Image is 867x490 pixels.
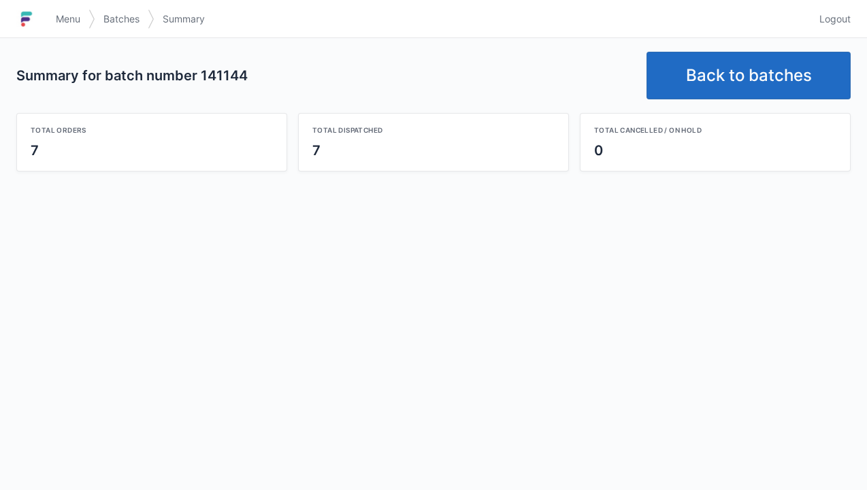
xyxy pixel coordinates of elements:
a: Summary [154,7,213,31]
div: Total orders [31,125,273,135]
span: Menu [56,12,80,26]
span: Summary [163,12,205,26]
div: 0 [594,141,836,160]
a: Menu [48,7,88,31]
span: Logout [819,12,851,26]
div: Total dispatched [312,125,555,135]
span: Batches [103,12,140,26]
div: Total cancelled / on hold [594,125,836,135]
div: 7 [312,141,555,160]
a: Back to batches [647,52,851,99]
h2: Summary for batch number 141144 [16,66,636,85]
div: 7 [31,141,273,160]
a: Logout [811,7,851,31]
a: Batches [95,7,148,31]
img: svg> [148,3,154,35]
img: svg> [88,3,95,35]
img: logo-small.jpg [16,8,37,30]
